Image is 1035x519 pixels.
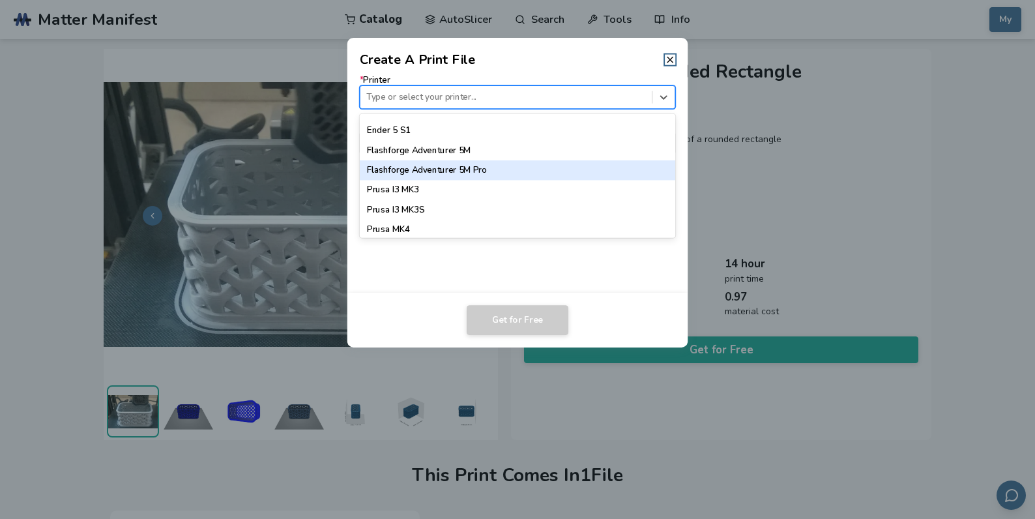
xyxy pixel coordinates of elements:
[360,220,676,239] div: Prusa MK4
[360,50,476,69] h2: Create A Print File
[360,121,676,140] div: Ender 5 S1
[366,92,369,102] input: *PrinterType or select your printer...Ender 3 V3 KEEnder 3 V3 PlusEnder 3 V3 SEEnder 5Ender 5 Plu...
[360,76,676,109] label: Printer
[467,305,568,335] button: Get for Free
[360,140,676,160] div: Flashforge Adventurer 5M
[360,160,676,180] div: Flashforge Adventurer 5M Pro
[360,200,676,220] div: Prusa I3 MK3S
[360,180,676,200] div: Prusa I3 MK3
